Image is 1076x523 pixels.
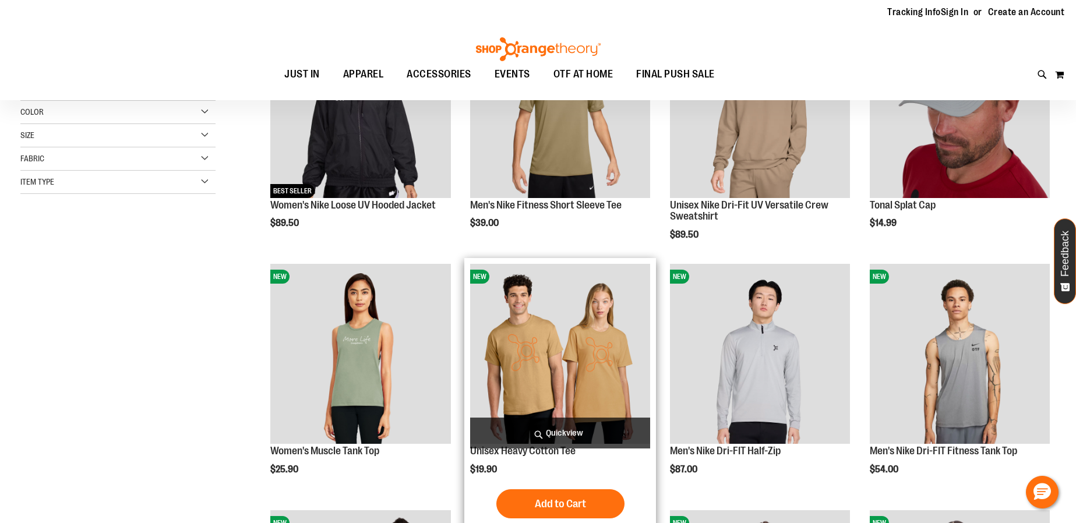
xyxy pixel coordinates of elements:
[870,270,889,284] span: NEW
[636,61,715,87] span: FINAL PUSH SALE
[670,464,699,475] span: $87.00
[395,61,483,88] a: ACCESSORIES
[495,61,530,87] span: EVENTS
[670,264,850,446] a: Men's Nike Dri-FIT Half-ZipNEW
[20,130,34,140] span: Size
[270,264,450,446] a: Women's Muscle Tank TopNEW
[270,445,379,457] a: Women's Muscle Tank Top
[474,37,602,62] img: Shop Orangetheory
[273,61,331,87] a: JUST IN
[284,61,320,87] span: JUST IN
[264,258,456,504] div: product
[670,17,850,197] img: Unisex Nike Dri-Fit UV Versatile Crew Sweatshirt
[464,12,656,258] div: product
[20,107,44,116] span: Color
[670,17,850,199] a: Unisex Nike Dri-Fit UV Versatile Crew SweatshirtNEW
[870,17,1050,197] img: Product image for Grey Tonal Splat Cap
[20,154,44,163] span: Fabric
[670,270,689,284] span: NEW
[270,199,436,211] a: Women's Nike Loose UV Hooded Jacket
[553,61,613,87] span: OTF AT HOME
[1060,231,1071,277] span: Feedback
[670,264,850,444] img: Men's Nike Dri-FIT Half-Zip
[542,61,625,88] a: OTF AT HOME
[331,61,396,88] a: APPAREL
[20,177,54,186] span: Item Type
[535,497,586,510] span: Add to Cart
[470,264,650,444] img: Unisex Heavy Cotton Tee
[870,264,1050,446] a: Men's Nike Dri-FIT Fitness Tank TopNEW
[470,17,650,199] a: Men's Nike Fitness Short Sleeve TeeNEW
[664,258,856,504] div: product
[870,199,936,211] a: Tonal Splat Cap
[670,229,700,240] span: $89.50
[670,199,828,222] a: Unisex Nike Dri-Fit UV Versatile Crew Sweatshirt
[270,270,290,284] span: NEW
[270,17,450,197] img: Women's Nike Loose UV Hooded Jacket
[870,445,1017,457] a: Men's Nike Dri-FIT Fitness Tank Top
[270,17,450,199] a: Women's Nike Loose UV Hooded JacketNEWBEST SELLER
[870,218,898,228] span: $14.99
[870,464,900,475] span: $54.00
[864,258,1056,504] div: product
[496,489,625,518] button: Add to Cart
[270,184,315,198] span: BEST SELLER
[270,218,301,228] span: $89.50
[470,270,489,284] span: NEW
[1054,218,1076,304] button: Feedback - Show survey
[870,264,1050,444] img: Men's Nike Dri-FIT Fitness Tank Top
[470,445,576,457] a: Unisex Heavy Cotton Tee
[264,12,456,258] div: product
[887,6,941,19] a: Tracking Info
[670,445,781,457] a: Men's Nike Dri-FIT Half-Zip
[270,464,300,475] span: $25.90
[470,464,499,475] span: $19.90
[664,12,856,270] div: product
[941,6,969,19] a: Sign In
[470,418,650,448] a: Quickview
[864,12,1056,258] div: product
[870,17,1050,199] a: Product image for Grey Tonal Splat CapNEW
[270,264,450,444] img: Women's Muscle Tank Top
[470,264,650,446] a: Unisex Heavy Cotton TeeNEW
[470,218,500,228] span: $39.00
[407,61,471,87] span: ACCESSORIES
[470,17,650,197] img: Men's Nike Fitness Short Sleeve Tee
[1026,476,1059,508] button: Hello, have a question? Let’s chat.
[343,61,384,87] span: APPAREL
[988,6,1065,19] a: Create an Account
[625,61,726,88] a: FINAL PUSH SALE
[483,61,542,88] a: EVENTS
[470,199,622,211] a: Men's Nike Fitness Short Sleeve Tee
